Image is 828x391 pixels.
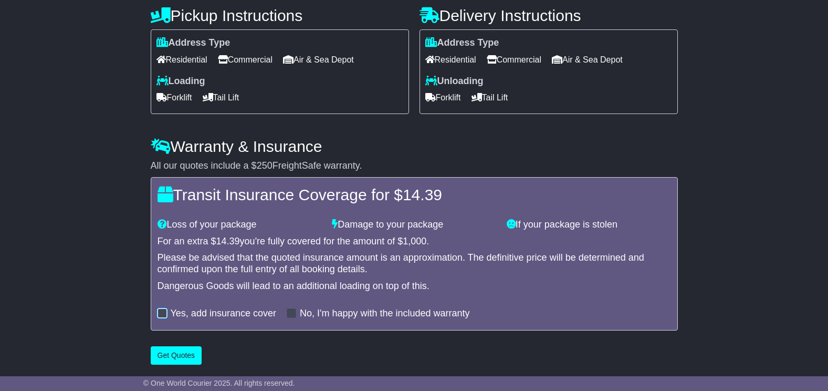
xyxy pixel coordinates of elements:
[283,52,354,68] span: Air & Sea Depot
[425,37,499,49] label: Address Type
[300,308,470,320] label: No, I'm happy with the included warranty
[151,346,202,365] button: Get Quotes
[156,37,230,49] label: Address Type
[425,89,461,106] span: Forklift
[158,281,671,292] div: Dangerous Goods will lead to an additional loading on top of this.
[218,52,272,68] span: Commercial
[156,76,205,87] label: Loading
[471,89,508,106] span: Tail Lift
[158,236,671,248] div: For an extra $ you're fully covered for the amount of $ .
[403,236,426,246] span: 1,000
[156,89,192,106] span: Forklift
[203,89,239,106] span: Tail Lift
[151,160,678,172] div: All our quotes include a $ FreightSafe warranty.
[171,308,276,320] label: Yes, add insurance cover
[501,219,676,231] div: If your package is stolen
[152,219,327,231] div: Loss of your package
[552,52,623,68] span: Air & Sea Depot
[327,219,501,231] div: Damage to your package
[216,236,240,246] span: 14.39
[158,186,671,203] h4: Transit Insurance Coverage for $
[151,7,409,24] h4: Pickup Instructions
[425,76,484,87] label: Unloading
[156,52,207,68] span: Residential
[425,52,476,68] span: Residential
[257,160,272,171] span: 250
[158,252,671,275] div: Please be advised that the quoted insurance amount is an approximation. The definitive price will...
[151,138,678,155] h4: Warranty & Insurance
[420,7,678,24] h4: Delivery Instructions
[143,379,295,387] span: © One World Courier 2025. All rights reserved.
[403,186,442,203] span: 14.39
[487,52,541,68] span: Commercial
